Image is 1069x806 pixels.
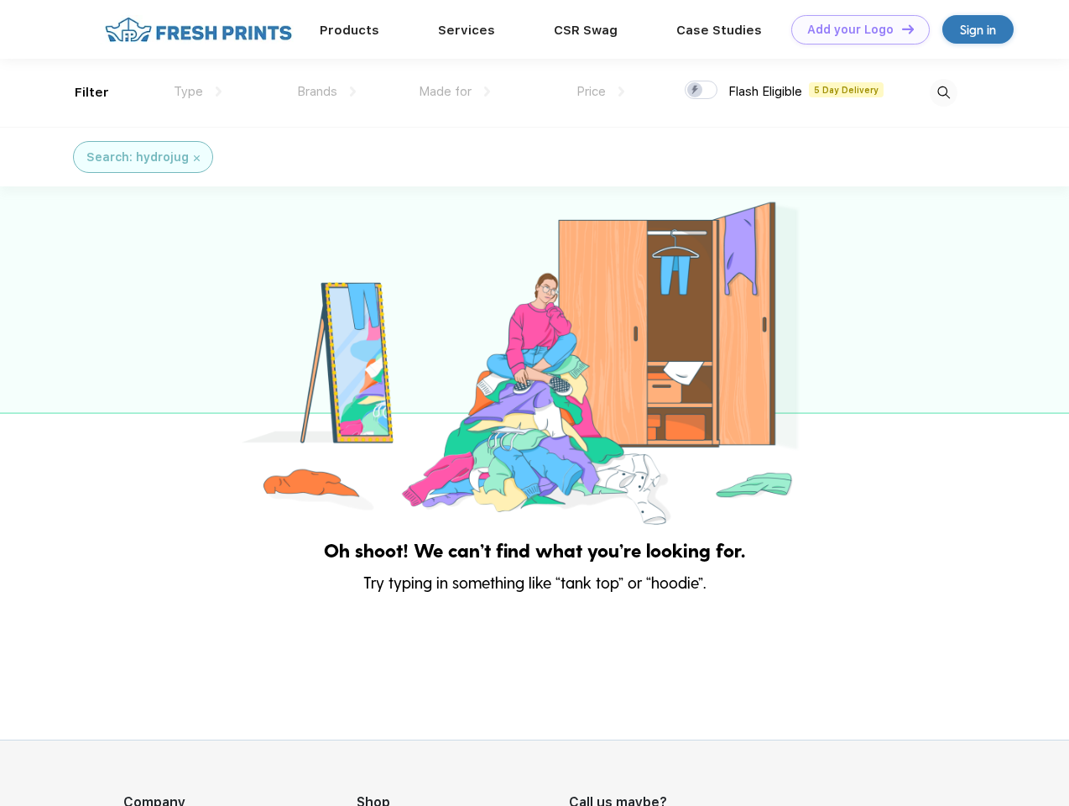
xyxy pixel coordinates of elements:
[576,84,606,99] span: Price
[902,24,914,34] img: DT
[194,155,200,161] img: filter_cancel.svg
[75,83,109,102] div: Filter
[809,82,884,97] span: 5 Day Delivery
[297,84,337,99] span: Brands
[728,84,802,99] span: Flash Eligible
[930,79,957,107] img: desktop_search.svg
[807,23,894,37] div: Add your Logo
[320,23,379,38] a: Products
[86,149,189,166] div: Search: hydrojug
[942,15,1014,44] a: Sign in
[618,86,624,97] img: dropdown.png
[350,86,356,97] img: dropdown.png
[419,84,472,99] span: Made for
[216,86,222,97] img: dropdown.png
[174,84,203,99] span: Type
[100,15,297,44] img: fo%20logo%202.webp
[960,20,996,39] div: Sign in
[484,86,490,97] img: dropdown.png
